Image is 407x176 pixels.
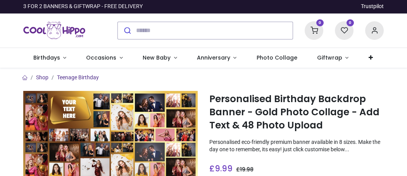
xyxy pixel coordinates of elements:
[361,3,384,10] a: Trustpilot
[335,27,354,33] a: 0
[236,166,254,173] span: £
[209,92,384,132] h1: Personalised Birthday Backdrop Banner - Gold Photo Collage - Add Text & 48 Photo Upload
[86,54,116,62] span: Occasions
[23,20,85,41] img: Cool Hippo
[187,48,247,68] a: Anniversary
[209,138,384,154] p: Personalised eco-friendly premium banner available in 8 sizes. Make the day one to remember, its ...
[23,20,85,41] a: Logo of Cool Hippo
[23,48,76,68] a: Birthdays
[57,74,99,80] a: Teenage Birthday
[347,19,354,27] sup: 0
[197,54,230,62] span: Anniversary
[36,74,48,80] a: Shop
[209,163,233,174] span: £
[118,22,136,39] button: Submit
[215,163,233,174] span: 9.99
[305,27,323,33] a: 0
[257,54,297,62] span: Photo Collage
[23,3,143,10] div: 3 FOR 2 BANNERS & GIFTWRAP - FREE DELIVERY
[240,166,254,173] span: 19.98
[317,54,342,62] span: Giftwrap
[307,48,359,68] a: Giftwrap
[316,19,324,27] sup: 0
[143,54,171,62] span: New Baby
[133,48,187,68] a: New Baby
[33,54,60,62] span: Birthdays
[76,48,133,68] a: Occasions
